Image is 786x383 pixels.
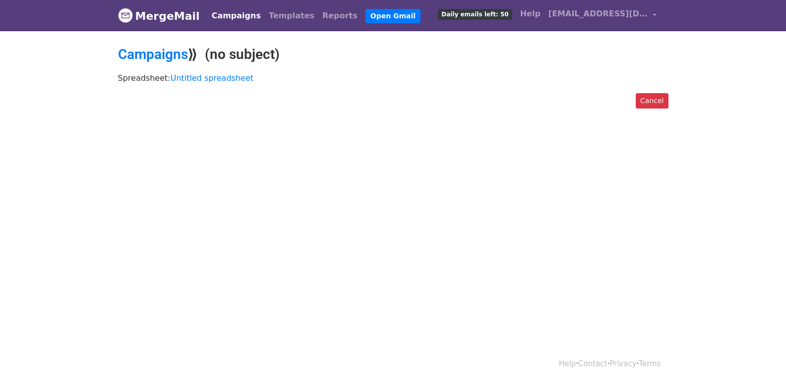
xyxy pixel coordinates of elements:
[118,5,200,26] a: MergeMail
[118,8,133,23] img: MergeMail logo
[516,4,544,24] a: Help
[208,6,265,26] a: Campaigns
[544,4,661,27] a: [EMAIL_ADDRESS][DOMAIN_NAME]
[118,46,668,63] h2: ⟫ (no subject)
[438,9,512,20] span: Daily emails left: 50
[559,359,576,368] a: Help
[609,359,636,368] a: Privacy
[548,8,648,20] span: [EMAIL_ADDRESS][DOMAIN_NAME]
[736,335,786,383] iframe: Chat Widget
[118,46,188,62] a: Campaigns
[265,6,318,26] a: Templates
[639,359,661,368] a: Terms
[434,4,516,24] a: Daily emails left: 50
[365,9,421,23] a: Open Gmail
[171,73,253,83] a: Untitled spreadsheet
[118,73,668,83] p: Spreadsheet:
[318,6,362,26] a: Reports
[636,93,668,109] a: Cancel
[578,359,607,368] a: Contact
